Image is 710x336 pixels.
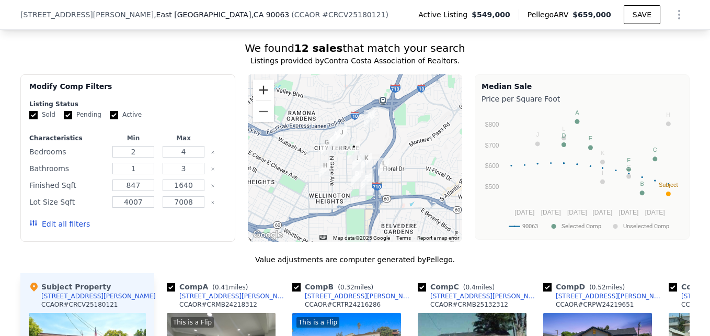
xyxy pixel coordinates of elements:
text: C [653,147,657,153]
div: 4156 Floral Dr [352,153,363,171]
text: I [602,170,603,176]
text: [DATE] [645,209,665,216]
button: Clear [211,167,215,171]
span: [STREET_ADDRESS][PERSON_NAME] [20,9,154,20]
span: Map data ©2025 Google [333,235,390,241]
div: Finished Sqft [29,178,106,193]
span: 0.41 [215,284,229,291]
a: Terms [396,235,411,241]
a: [STREET_ADDRESS][PERSON_NAME] [167,292,288,300]
svg: A chart. [482,106,683,237]
text: J [536,131,539,138]
strong: 12 sales [294,42,343,54]
span: , East [GEOGRAPHIC_DATA] [154,9,289,20]
div: This is a Flip [296,317,339,328]
div: Bedrooms [29,144,106,159]
text: [DATE] [514,209,534,216]
label: Sold [29,110,55,119]
text: $500 [485,183,499,191]
div: 1006 Van Pelt Ave [348,141,360,159]
text: L [562,126,565,132]
div: Max [161,134,207,142]
div: Modify Comp Filters [29,81,226,100]
span: 0.32 [340,284,354,291]
div: Median Sale [482,81,683,92]
a: Report a map error [417,235,459,241]
button: Clear [211,184,215,188]
button: Zoom out [253,101,274,122]
text: [DATE] [592,209,612,216]
div: 4549 Hammel St [378,158,390,176]
div: CCAOR # CRTR24216286 [305,300,381,309]
span: ( miles) [585,284,629,291]
span: $549,000 [472,9,510,20]
div: [STREET_ADDRESS][PERSON_NAME] [179,292,288,300]
text: G [626,164,631,170]
label: Pending [64,110,101,119]
a: [STREET_ADDRESS][PERSON_NAME] [292,292,414,300]
div: 456 N Rowan Ave [319,160,331,178]
text: E [589,135,592,141]
div: [STREET_ADDRESS][PERSON_NAME] [41,292,156,300]
button: Edit all filters [29,219,90,229]
div: Comp A [167,282,252,292]
a: [STREET_ADDRESS][PERSON_NAME] [543,292,665,300]
div: Min [110,134,156,142]
div: Listing Status [29,100,226,108]
label: Active [110,110,142,119]
div: Value adjustments are computer generated by Pellego . [20,254,690,265]
span: Pellego ARV [528,9,573,20]
div: ( ) [291,9,388,20]
div: 4310 Michigan Ave [361,173,372,191]
span: $659,000 [572,10,611,19]
div: 1376 N Eastern Ave [364,110,375,128]
button: SAVE [624,5,660,24]
text: K [601,150,605,156]
button: Clear [211,200,215,205]
text: Unselected Comp [623,223,669,230]
div: 1026 De Garmo Dr [321,137,333,155]
text: $800 [485,121,499,128]
span: # CRCV25180121 [322,10,385,19]
div: This is a Flip [171,317,214,328]
div: Subject Property [29,282,111,292]
div: Price per Square Foot [482,92,683,106]
text: D [562,132,566,139]
text: Subject [659,182,678,188]
text: [DATE] [619,209,639,216]
span: , CA 90063 [251,10,289,19]
span: CCAOR [294,10,320,19]
span: Active Listing [418,9,472,20]
div: 1124 Herbert Ave [330,129,341,147]
button: Keyboard shortcuts [319,235,327,240]
div: CCAOR # CRPW24219651 [556,300,634,309]
text: 90063 [522,223,538,230]
text: [DATE] [567,209,587,216]
span: ( miles) [334,284,377,291]
text: A [575,109,579,116]
text: B [640,181,644,187]
div: Comp B [292,282,377,292]
div: We found that match your search [20,41,690,55]
div: CCAOR # CRMB24218312 [179,300,257,309]
text: Selected Comp [562,223,601,230]
div: CCAOR # CRCV25180121 [41,300,118,309]
text: H [666,111,670,118]
span: 0.4 [465,284,475,291]
button: Show Options [669,4,690,25]
button: Zoom in [253,80,274,100]
div: Lot Size Sqft [29,195,106,209]
input: Pending [64,111,72,119]
div: 1136 Geraghty Ave [336,127,347,145]
div: [STREET_ADDRESS][PERSON_NAME] [556,292,665,300]
input: Sold [29,111,38,119]
div: 4310 Floral Dr [361,153,372,171]
a: Open this area in Google Maps (opens a new window) [250,228,285,242]
div: [STREET_ADDRESS][PERSON_NAME] [305,292,414,300]
div: Comp D [543,282,629,292]
span: ( miles) [459,284,499,291]
div: 1186 Buelah Ave [336,124,347,142]
text: $600 [485,162,499,170]
div: 336 Gifford Ave [351,169,363,186]
div: Comp C [418,282,499,292]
